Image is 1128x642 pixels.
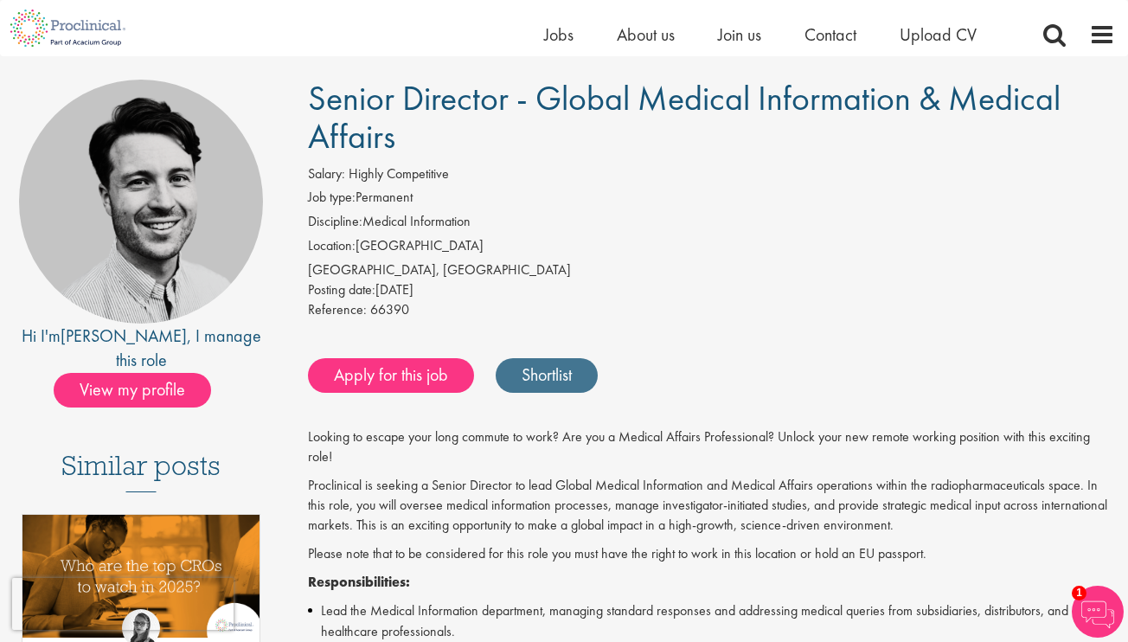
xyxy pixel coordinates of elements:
a: About us [617,23,675,46]
label: Job type: [308,188,356,208]
span: View my profile [54,373,211,408]
a: Contact [804,23,856,46]
div: [DATE] [308,280,1115,300]
a: Jobs [544,23,574,46]
a: [PERSON_NAME] [61,324,187,347]
div: Hi I'm , I manage this role [13,324,269,373]
a: Apply for this job [308,358,474,393]
h3: Similar posts [61,451,221,492]
a: Join us [718,23,761,46]
img: Top 10 CROs 2025 | Proclinical [22,515,260,638]
a: Shortlist [496,358,598,393]
div: [GEOGRAPHIC_DATA], [GEOGRAPHIC_DATA] [308,260,1115,280]
p: Looking to escape your long commute to work? Are you a Medical Affairs Professional? Unlock your ... [308,427,1115,467]
span: Posting date: [308,280,375,299]
label: Location: [308,236,356,256]
label: Salary: [308,164,345,184]
a: View my profile [54,376,228,399]
img: Chatbot [1072,586,1124,638]
li: Permanent [308,188,1115,212]
li: [GEOGRAPHIC_DATA] [308,236,1115,260]
span: Senior Director - Global Medical Information & Medical Affairs [308,76,1061,158]
span: 66390 [370,300,409,318]
span: 1 [1072,586,1086,600]
li: Medical Information [308,212,1115,236]
li: Lead the Medical Information department, managing standard responses and addressing medical queri... [308,600,1115,642]
p: Proclinical is seeking a Senior Director to lead Global Medical Information and Medical Affairs o... [308,476,1115,536]
a: Upload CV [900,23,977,46]
img: imeage of recruiter Thomas Pinnock [19,80,263,324]
label: Reference: [308,300,367,320]
p: Please note that to be considered for this role you must have the right to work in this location ... [308,544,1115,564]
iframe: reCAPTCHA [12,578,234,630]
label: Discipline: [308,212,362,232]
strong: Responsibilities: [308,573,410,591]
span: Highly Competitive [349,164,449,183]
